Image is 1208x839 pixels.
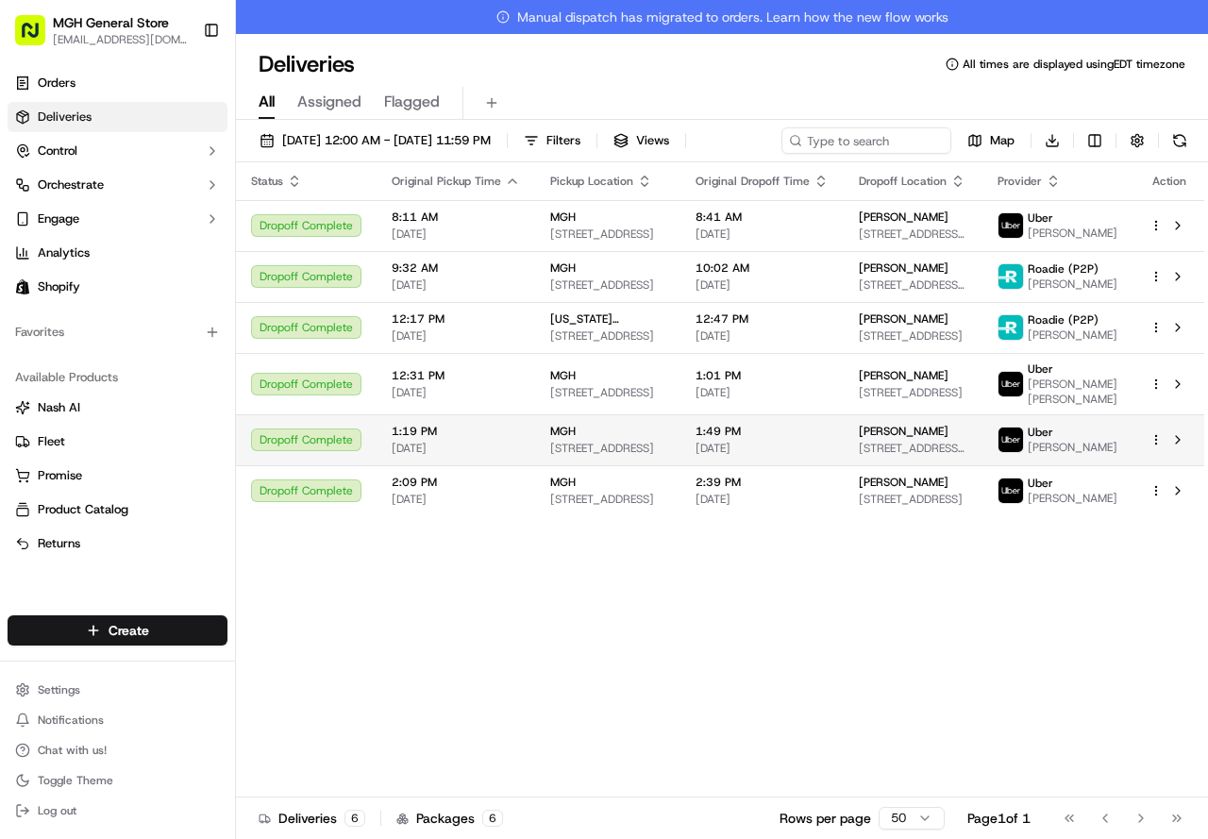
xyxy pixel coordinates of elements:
[550,174,633,189] span: Pickup Location
[1028,440,1117,455] span: [PERSON_NAME]
[515,127,589,154] button: Filters
[392,227,520,242] span: [DATE]
[8,272,227,302] a: Shopify
[550,475,576,490] span: MGH
[8,170,227,200] button: Orchestrate
[696,441,829,456] span: [DATE]
[38,371,144,390] span: Knowledge Base
[8,797,227,824] button: Log out
[998,372,1023,396] img: uber-new-logo.jpeg
[859,311,948,327] span: [PERSON_NAME]
[38,399,80,416] span: Nash AI
[38,713,104,728] span: Notifications
[11,363,152,397] a: 📗Knowledge Base
[859,475,948,490] span: [PERSON_NAME]
[282,132,491,149] span: [DATE] 12:00 AM - [DATE] 11:59 PM
[859,328,967,344] span: [STREET_ADDRESS]
[1028,361,1053,377] span: Uber
[293,242,344,264] button: See all
[8,767,227,794] button: Toggle Theme
[38,210,79,227] span: Engage
[636,132,669,149] span: Views
[8,204,227,234] button: Engage
[859,424,948,439] span: [PERSON_NAME]
[188,417,228,431] span: Pylon
[59,293,153,308] span: [PERSON_NAME]
[38,294,53,309] img: 1736555255976-a54dd68f-1ca7-489b-9aae-adbdc363a1c4
[40,180,74,214] img: 1724597045416-56b7ee45-8013-43a0-a6f9-03cb97ddad50
[19,245,126,260] div: Past conversations
[38,682,80,697] span: Settings
[998,213,1023,238] img: uber-new-logo.jpeg
[392,260,520,276] span: 9:32 AM
[8,102,227,132] a: Deliveries
[859,174,947,189] span: Dropoff Location
[159,373,175,388] div: 💻
[8,136,227,166] button: Control
[696,174,810,189] span: Original Dropoff Time
[550,441,665,456] span: [STREET_ADDRESS]
[38,501,128,518] span: Product Catalog
[19,373,34,388] div: 📗
[38,803,76,818] span: Log out
[19,76,344,106] p: Welcome 👋
[49,122,340,142] input: Got a question? Start typing here...
[696,424,829,439] span: 1:49 PM
[496,8,948,26] span: Manual dispatch has migrated to orders. Learn how the new flow works
[392,277,520,293] span: [DATE]
[550,210,576,225] span: MGH
[133,416,228,431] a: Powered byPylon
[344,810,365,827] div: 6
[550,311,665,327] span: [US_STATE][GEOGRAPHIC_DATA]
[696,311,829,327] span: 12:47 PM
[550,260,576,276] span: MGH
[53,32,188,47] button: [EMAIL_ADDRESS][DOMAIN_NAME]
[550,492,665,507] span: [STREET_ADDRESS]
[696,227,829,242] span: [DATE]
[251,127,499,154] button: [DATE] 12:00 AM - [DATE] 11:59 PM
[392,492,520,507] span: [DATE]
[1149,174,1189,189] div: Action
[8,8,195,53] button: MGH General Store[EMAIL_ADDRESS][DOMAIN_NAME]
[38,535,80,552] span: Returns
[859,385,967,400] span: [STREET_ADDRESS]
[297,91,361,113] span: Assigned
[1028,425,1053,440] span: Uber
[998,478,1023,503] img: uber-new-logo.jpeg
[859,441,967,456] span: [STREET_ADDRESS][PERSON_NAME]
[1028,210,1053,226] span: Uber
[781,127,951,154] input: Type to search
[152,363,310,397] a: 💻API Documentation
[1028,277,1117,292] span: [PERSON_NAME]
[696,328,829,344] span: [DATE]
[38,143,77,159] span: Control
[546,132,580,149] span: Filters
[8,737,227,763] button: Chat with us!
[384,91,440,113] span: Flagged
[8,495,227,525] button: Product Catalog
[392,475,520,490] span: 2:09 PM
[8,677,227,703] button: Settings
[259,809,365,828] div: Deliveries
[109,621,149,640] span: Create
[157,293,163,308] span: •
[259,49,355,79] h1: Deliveries
[85,199,260,214] div: We're available if you need us!
[696,368,829,383] span: 1:01 PM
[15,399,220,416] a: Nash AI
[38,109,92,126] span: Deliveries
[859,210,948,225] span: [PERSON_NAME]
[1028,261,1099,277] span: Roadie (P2P)
[19,275,49,305] img: Kat Rubio
[15,501,220,518] a: Product Catalog
[392,385,520,400] span: [DATE]
[15,535,220,552] a: Returns
[1028,312,1099,327] span: Roadie (P2P)
[321,186,344,209] button: Start new chat
[259,91,275,113] span: All
[38,278,80,295] span: Shopify
[85,180,310,199] div: Start new chat
[396,809,503,828] div: Packages
[392,328,520,344] span: [DATE]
